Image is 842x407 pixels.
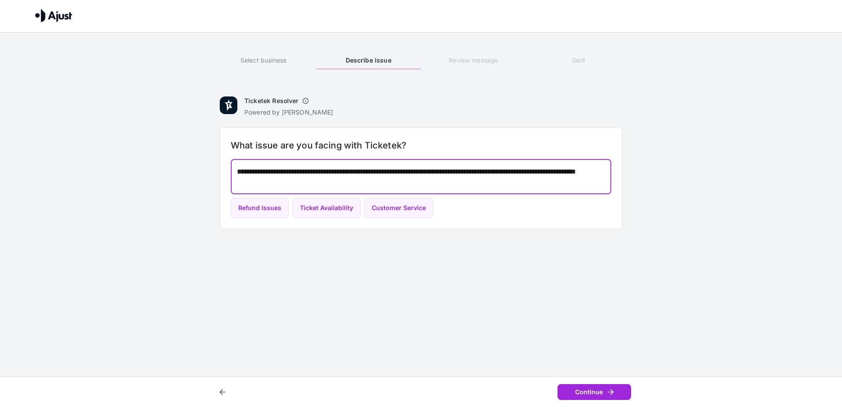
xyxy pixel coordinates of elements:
h6: Review message [421,55,526,65]
p: Powered by [PERSON_NAME] [244,108,333,117]
button: Customer Service [364,198,433,218]
button: Continue [558,384,631,400]
h6: Sent [526,55,631,65]
h6: Describe issue [316,55,421,65]
img: Ajust [35,9,72,22]
button: Ticket Availability [292,198,361,218]
h6: Ticketek Resolver [244,96,299,105]
button: Refund Issues [231,198,289,218]
img: Ticketek [220,96,237,114]
h6: What issue are you facing with Ticketek? [231,138,611,152]
h6: Select business [211,55,316,65]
